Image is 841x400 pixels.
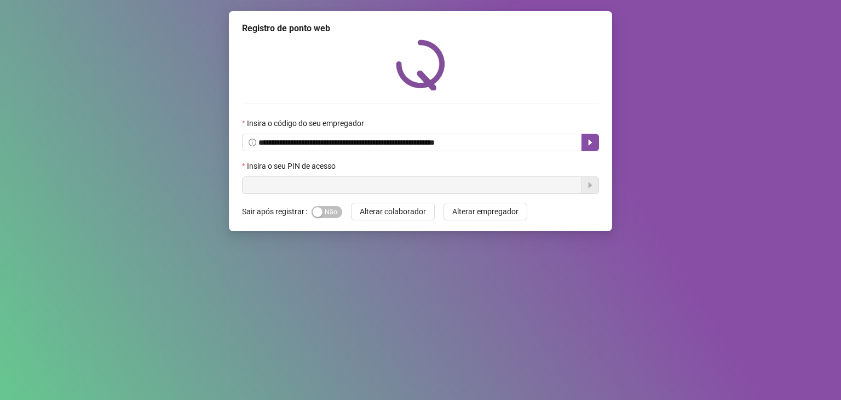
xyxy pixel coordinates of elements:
label: Insira o seu PIN de acesso [242,160,343,172]
button: Alterar empregador [443,203,527,220]
span: info-circle [249,139,256,146]
button: Alterar colaborador [351,203,435,220]
img: QRPoint [396,39,445,90]
span: caret-right [586,138,595,147]
span: Alterar empregador [452,205,519,218]
span: Alterar colaborador [360,205,426,218]
div: Registro de ponto web [242,22,599,35]
label: Insira o código do seu empregador [242,117,371,129]
label: Sair após registrar [242,203,312,220]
